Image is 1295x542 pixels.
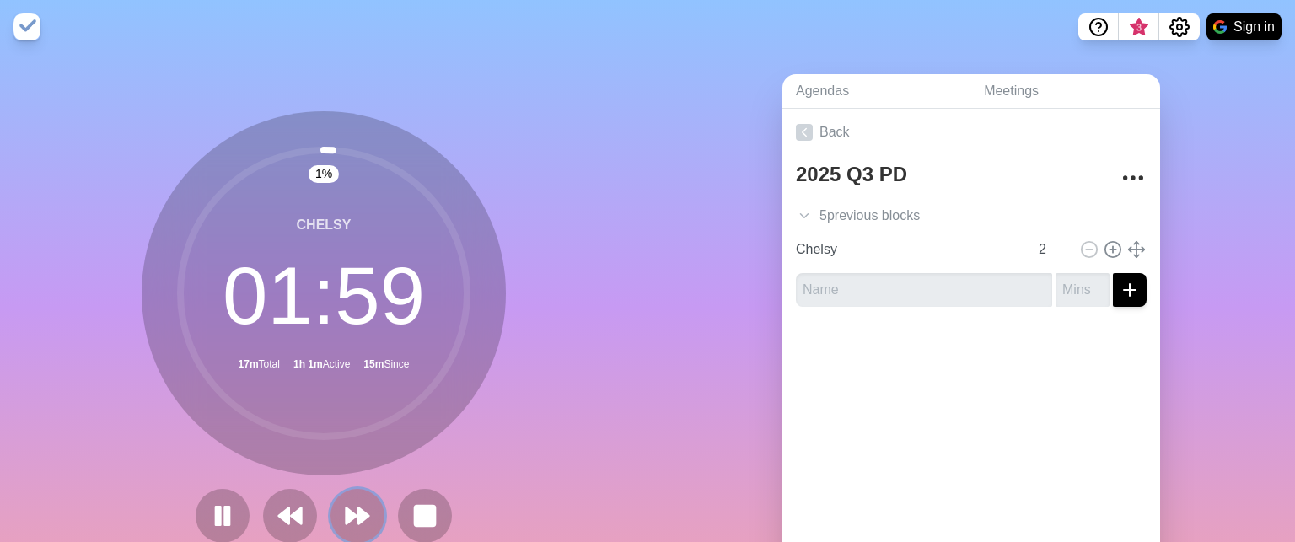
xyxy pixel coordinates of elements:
input: Mins [1032,233,1072,266]
img: timeblocks logo [13,13,40,40]
input: Name [796,273,1052,307]
a: Back [782,109,1160,156]
button: More [1116,161,1150,195]
button: What’s new [1119,13,1159,40]
span: s [913,206,920,226]
a: Meetings [970,74,1160,109]
div: 5 previous block [782,199,1160,233]
button: Settings [1159,13,1200,40]
button: Sign in [1206,13,1282,40]
button: Help [1078,13,1119,40]
span: 3 [1132,21,1146,35]
input: Mins [1056,273,1110,307]
input: Name [789,233,1029,266]
img: google logo [1213,20,1227,34]
a: Agendas [782,74,970,109]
